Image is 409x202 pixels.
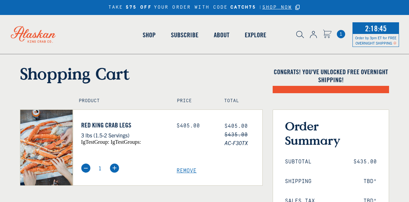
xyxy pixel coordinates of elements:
h4: Product [79,98,163,104]
span: igTestGroup: [81,139,109,145]
h4: Congrats! You've unlocked FREE OVERNIGHT SHIPPING! [273,68,389,84]
span: $405.00 [224,123,248,129]
a: Red King Crab Legs [81,121,167,129]
h3: Order Summary [285,119,377,147]
a: Remove [177,168,262,174]
s: $435.00 [224,132,248,138]
a: About [206,16,237,54]
strong: $75 OFF [126,5,152,10]
a: Cart [337,30,345,38]
a: Shop [135,16,163,54]
strong: CATCH75 [230,5,256,10]
span: AC-F30TX [224,138,262,147]
img: plus [110,163,119,173]
a: Subscribe [163,16,206,54]
span: 2:18:45 [363,22,388,35]
span: Subtotal [285,159,312,165]
a: Explore [237,16,274,54]
span: $435.00 [353,159,377,165]
span: Shipping [285,178,312,185]
img: account [310,31,317,38]
h1: Shopping Cart [20,64,263,83]
span: Shipping Notice Icon [393,41,396,45]
span: igTestGroups: [111,139,141,145]
div: $405.00 [177,123,214,129]
h4: Total [224,98,257,104]
img: minus [81,163,90,173]
img: Alaskan King Crab Co. logo [3,19,63,50]
div: TAKE YOUR ORDER WITH CODE | [108,4,301,11]
h4: Price [177,98,209,104]
p: 3 lbs (1.5-2 Servings) [81,131,167,139]
a: Cart [323,30,332,39]
a: SHOP NOW [262,5,292,10]
span: Order by 3pm ET for FREE OVERNIGHT SHIPPING [355,35,396,45]
span: 1 [337,30,345,38]
img: Red King Crab Legs - 3 lbs (1.5-2 Servings) [20,110,72,185]
img: search [296,31,304,38]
